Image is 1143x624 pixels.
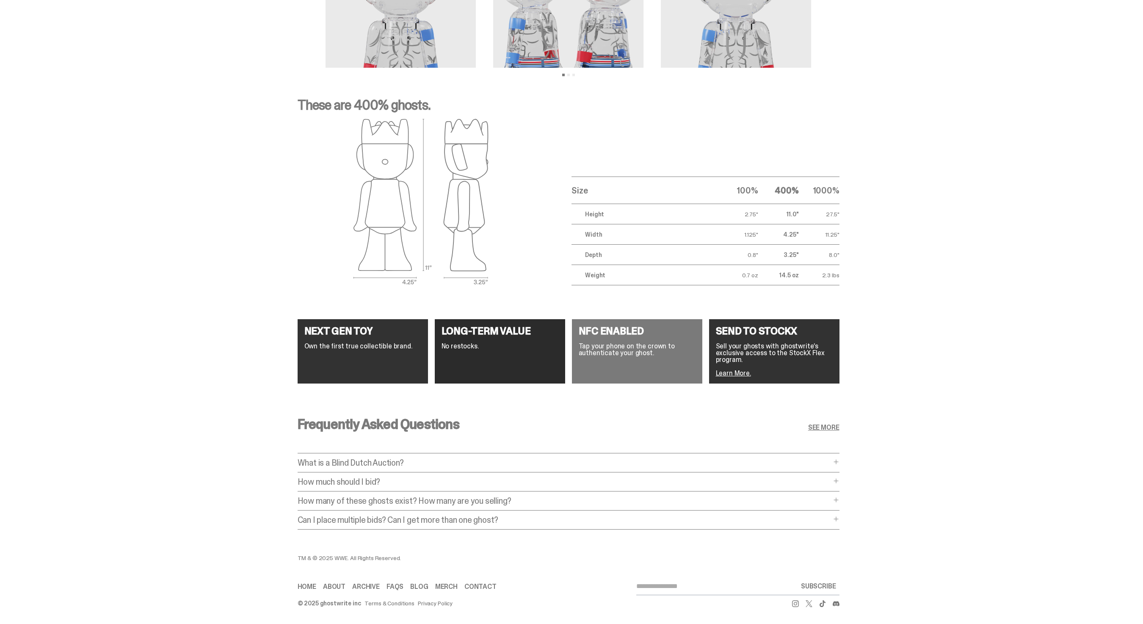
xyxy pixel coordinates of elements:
[352,583,380,590] a: Archive
[571,265,717,285] td: Weight
[562,74,565,76] button: View slide 1
[579,343,696,356] p: Tap your phone on the crown to authenticate your ghost.
[572,74,575,76] button: View slide 3
[799,204,839,224] td: 27.5"
[579,326,696,336] h4: NFC ENABLED
[387,583,403,590] a: FAQs
[718,204,758,224] td: 2.75"
[410,583,428,590] a: Blog
[571,224,717,245] td: Width
[758,204,799,224] td: 11.0"
[718,224,758,245] td: 1.125"
[716,326,833,336] h4: SEND TO STOCKX
[758,265,799,285] td: 14.5 oz
[298,98,839,119] p: These are 400% ghosts.
[758,245,799,265] td: 3.25"
[298,600,361,606] div: © 2025 ghostwrite inc
[571,245,717,265] td: Depth
[464,583,497,590] a: Contact
[298,555,636,561] div: TM & © 2025 WWE. All Rights Reserved.
[435,583,458,590] a: Merch
[758,224,799,245] td: 4.25"
[571,177,717,204] th: Size
[304,343,421,350] p: Own the first true collectible brand.
[298,417,459,431] h3: Frequently Asked Questions
[298,583,316,590] a: Home
[298,458,831,467] p: What is a Blind Dutch Auction?
[718,245,758,265] td: 0.8"
[418,600,453,606] a: Privacy Policy
[799,265,839,285] td: 2.3 lbs
[298,497,831,505] p: How many of these ghosts exist? How many are you selling?
[298,516,831,524] p: Can I place multiple bids? Can I get more than one ghost?
[799,177,839,204] th: 1000%
[716,343,833,363] p: Sell your ghosts with ghostwrite’s exclusive access to the StockX Flex program.
[364,600,414,606] a: Terms & Conditions
[567,74,570,76] button: View slide 2
[799,245,839,265] td: 8.0"
[323,583,345,590] a: About
[353,119,489,285] img: ghost outlines spec
[304,326,421,336] h4: NEXT GEN TOY
[442,326,558,336] h4: LONG-TERM VALUE
[442,343,558,350] p: No restocks.
[758,177,799,204] th: 400%
[718,265,758,285] td: 0.7 oz
[718,177,758,204] th: 100%
[298,478,831,486] p: How much should I bid?
[716,369,751,378] a: Learn More.
[798,578,839,595] button: SUBSCRIBE
[571,204,717,224] td: Height
[808,424,839,431] a: SEE MORE
[799,224,839,245] td: 11.25"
